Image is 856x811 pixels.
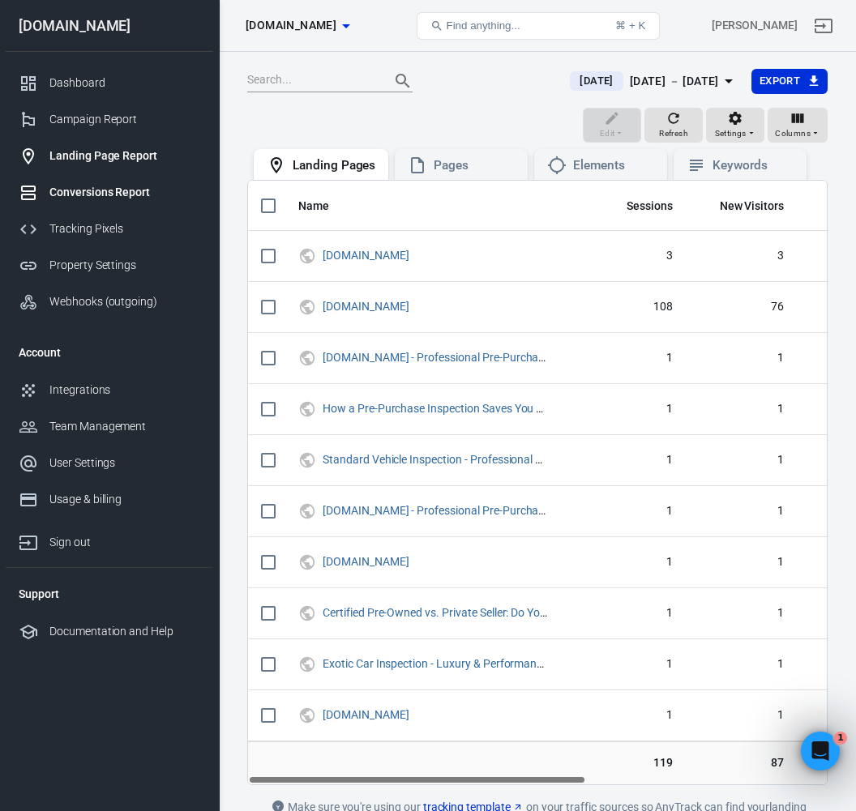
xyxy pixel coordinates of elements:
[573,73,619,89] span: [DATE]
[298,706,316,725] svg: UTM & Web Traffic
[557,68,751,95] button: [DATE][DATE] － [DATE]
[699,707,785,723] span: 1
[298,246,316,266] svg: UTM & Web Traffic
[323,708,409,721] a: [DOMAIN_NAME]
[323,453,777,466] a: Standard Vehicle Inspection - Professional Pre-Purchase Car Inspections | [DOMAIN_NAME]
[615,19,645,32] div: ⌘ + K
[659,126,688,141] span: Refresh
[606,755,673,771] span: 119
[699,554,785,570] span: 1
[247,70,377,92] input: Search...
[606,707,673,723] span: 1
[573,157,654,174] div: Elements
[699,350,785,366] span: 1
[6,138,213,174] a: Landing Page Report
[699,605,785,621] span: 1
[699,503,785,519] span: 1
[699,755,785,771] span: 87
[713,157,794,174] div: Keywords
[627,198,673,215] span: Sessions
[298,198,329,215] span: Name
[606,248,673,264] span: 3
[298,297,316,317] svg: UTM & Web Traffic
[606,299,673,315] span: 108
[6,408,213,445] a: Team Management
[644,108,703,143] button: Refresh
[804,6,843,45] a: Sign out
[6,574,213,613] li: Support
[6,19,213,33] div: [DOMAIN_NAME]
[699,248,785,264] span: 3
[447,19,520,32] span: Find anything...
[239,11,356,41] button: [DOMAIN_NAME]
[298,198,350,215] span: Name
[6,211,213,247] a: Tracking Pixels
[298,399,316,419] svg: UTM & Web Traffic
[606,656,673,672] span: 1
[298,450,316,470] svg: UTM & Web Traffic
[699,452,785,468] span: 1
[49,418,200,435] div: Team Management
[699,198,785,215] span: New Visitors
[6,372,213,408] a: Integrations
[49,220,200,237] div: Tracking Pixels
[49,184,200,201] div: Conversions Report
[49,293,200,310] div: Webhooks (outgoing)
[768,108,828,143] button: Columns
[298,553,316,572] svg: UTM & Web Traffic
[606,554,673,570] span: 1
[248,181,827,784] div: scrollable content
[801,732,840,770] iframe: Intercom live chat
[630,71,719,92] div: [DATE] － [DATE]
[712,17,798,34] div: Account id: Z7eiIvhy
[6,518,213,561] a: Sign out
[606,452,673,468] span: 1
[715,126,747,141] span: Settings
[417,12,660,40] button: Find anything...⌘ + K
[49,491,200,508] div: Usage & billing
[323,606,789,619] a: Certified Pre-Owned vs. Private Seller: Do You Still Need an Inspection? | [DOMAIN_NAME] Blog
[606,401,673,417] span: 1
[49,111,200,128] div: Campaign Report
[298,502,316,521] svg: UTM & Web Traffic
[298,348,316,368] svg: UTM & Web Traffic
[49,455,200,472] div: User Settings
[49,623,200,640] div: Documentation and Help
[49,147,200,164] div: Landing Page Report
[606,198,673,215] span: Sessions
[323,657,740,670] a: Exotic Car Inspection - Luxury & Performance Vehicle Inspections | [DOMAIN_NAME]
[775,126,811,141] span: Columns
[699,401,785,417] span: 1
[383,62,422,100] button: Search
[706,108,764,143] button: Settings
[606,350,673,366] span: 1
[6,247,213,284] a: Property Settings
[699,299,785,315] span: 76
[434,157,515,174] div: Pages
[49,257,200,274] div: Property Settings
[6,174,213,211] a: Conversions Report
[6,284,213,320] a: Webhooks (outgoing)
[323,249,409,262] a: [DOMAIN_NAME]
[298,655,316,674] svg: UTM & Web Traffic
[49,382,200,399] div: Integrations
[323,504,631,517] a: [DOMAIN_NAME] - Professional Pre-Purchase Car Inspections
[323,402,832,415] a: How a Pre-Purchase Inspection Saves You Money (Real Repair Cost Examples) | [DOMAIN_NAME] Blog
[49,75,200,92] div: Dashboard
[298,604,316,623] svg: UTM & Web Traffic
[720,198,785,215] span: New Visitors
[323,351,631,364] a: [DOMAIN_NAME] - Professional Pre-Purchase Car Inspections
[606,605,673,621] span: 1
[323,555,409,568] a: [DOMAIN_NAME]
[6,101,213,138] a: Campaign Report
[6,333,213,372] li: Account
[751,69,828,94] button: Export
[834,732,847,745] span: 1
[699,656,785,672] span: 1
[6,65,213,101] a: Dashboard
[606,503,673,519] span: 1
[323,300,409,313] a: [DOMAIN_NAME]
[246,15,336,36] span: carinspector.io
[6,445,213,481] a: User Settings
[49,534,200,551] div: Sign out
